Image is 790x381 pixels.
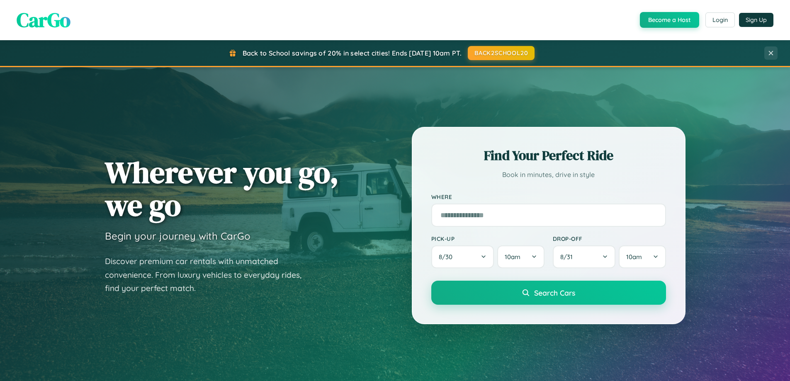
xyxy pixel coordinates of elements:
span: CarGo [17,6,70,34]
p: Book in minutes, drive in style [431,169,666,181]
button: Search Cars [431,281,666,305]
span: Back to School savings of 20% in select cities! Ends [DATE] 10am PT. [243,49,462,57]
button: Login [705,12,735,27]
button: BACK2SCHOOL20 [468,46,535,60]
button: 10am [619,245,666,268]
h2: Find Your Perfect Ride [431,146,666,165]
p: Discover premium car rentals with unmatched convenience. From luxury vehicles to everyday rides, ... [105,255,312,295]
button: Become a Host [640,12,699,28]
span: 10am [505,253,520,261]
button: 8/31 [553,245,616,268]
label: Drop-off [553,235,666,242]
button: 8/30 [431,245,494,268]
span: 8 / 30 [439,253,457,261]
span: 10am [626,253,642,261]
span: 8 / 31 [560,253,577,261]
span: Search Cars [534,288,575,297]
label: Pick-up [431,235,544,242]
button: Sign Up [739,13,773,27]
label: Where [431,193,666,200]
button: 10am [497,245,544,268]
h1: Wherever you go, we go [105,156,339,221]
h3: Begin your journey with CarGo [105,230,250,242]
